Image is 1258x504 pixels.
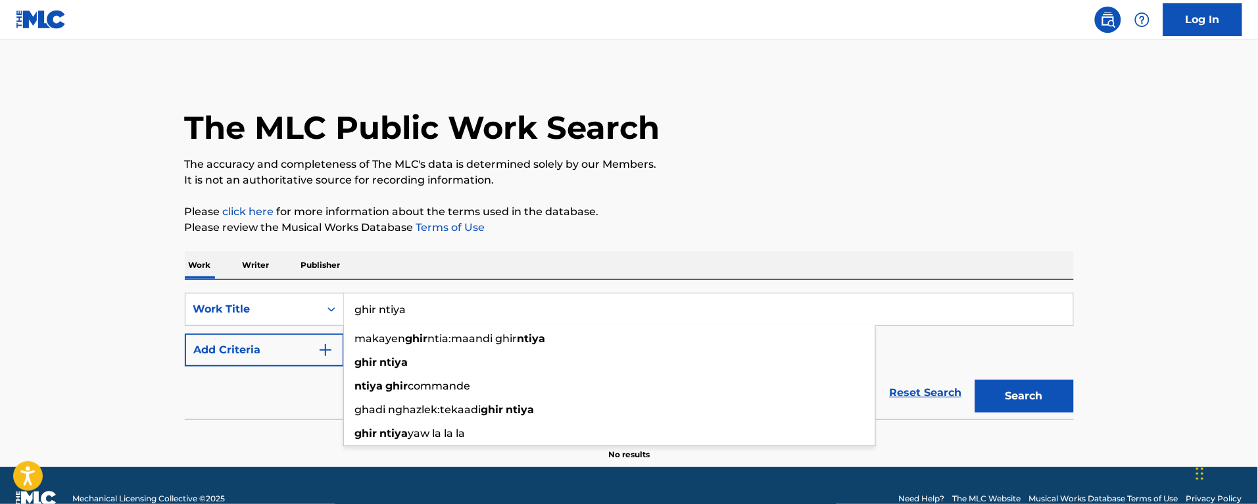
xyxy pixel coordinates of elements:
[185,293,1074,419] form: Search Form
[297,251,345,279] p: Publisher
[386,380,408,392] strong: ghir
[380,427,408,440] strong: ntiya
[16,10,66,29] img: MLC Logo
[355,332,406,345] span: makayen
[1192,441,1258,504] iframe: Chat Widget
[1095,7,1121,33] a: Public Search
[185,220,1074,236] p: Please review the Musical Works Database
[1134,12,1150,28] img: help
[185,157,1074,172] p: The accuracy and completeness of The MLC's data is determined solely by our Members.
[506,403,535,416] strong: ntiya
[355,356,377,368] strong: ghir
[1196,454,1204,493] div: Drag
[1129,7,1155,33] div: Help
[185,204,1074,220] p: Please for more information about the terms used in the database.
[318,342,333,358] img: 9d2ae6d4665cec9f34b9.svg
[223,205,274,218] a: click here
[193,301,312,317] div: Work Title
[185,108,660,147] h1: The MLC Public Work Search
[380,356,408,368] strong: ntiya
[608,433,650,461] p: No results
[518,332,546,345] strong: ntiya
[239,251,274,279] p: Writer
[355,403,481,416] span: ghadi nghazlek:tekaadi
[408,380,471,392] span: commande
[1100,12,1116,28] img: search
[185,334,344,366] button: Add Criteria
[185,251,215,279] p: Work
[408,427,466,440] span: yaw la la la
[975,380,1074,413] button: Search
[406,332,428,345] strong: ghir
[414,221,485,234] a: Terms of Use
[1163,3,1242,36] a: Log In
[355,427,377,440] strong: ghir
[883,378,969,407] a: Reset Search
[185,172,1074,188] p: It is not an authoritative source for recording information.
[428,332,518,345] span: ntia:maandi ghir
[481,403,504,416] strong: ghir
[355,380,383,392] strong: ntiya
